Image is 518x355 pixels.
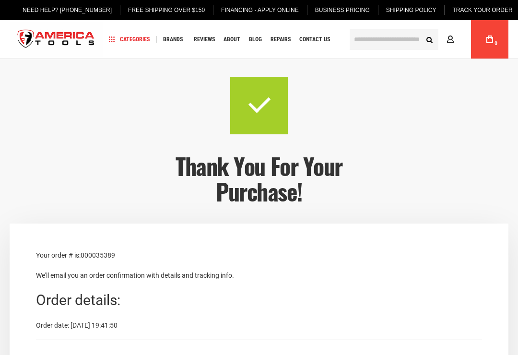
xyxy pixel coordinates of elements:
[224,36,240,42] span: About
[271,36,291,42] span: Repairs
[194,36,215,42] span: Reviews
[109,36,150,43] span: Categories
[494,41,497,46] span: 0
[10,22,103,58] img: America Tools
[481,20,499,59] a: 0
[36,250,482,260] p: Your order # is:
[420,30,438,48] button: Search
[105,33,154,46] a: Categories
[219,33,245,46] a: About
[245,33,266,46] a: Blog
[36,320,482,330] div: Order date: [DATE] 19:41:50
[36,270,482,281] p: We'll email you an order confirmation with details and tracking info.
[176,149,342,208] span: Thank you for your purchase!
[189,33,219,46] a: Reviews
[266,33,295,46] a: Repairs
[299,36,330,42] span: Contact Us
[295,33,334,46] a: Contact Us
[81,251,115,259] span: 000035389
[10,22,103,58] a: store logo
[163,36,183,42] span: Brands
[159,33,187,46] a: Brands
[36,290,482,311] div: Order details:
[249,36,262,42] span: Blog
[386,7,436,13] span: Shipping Policy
